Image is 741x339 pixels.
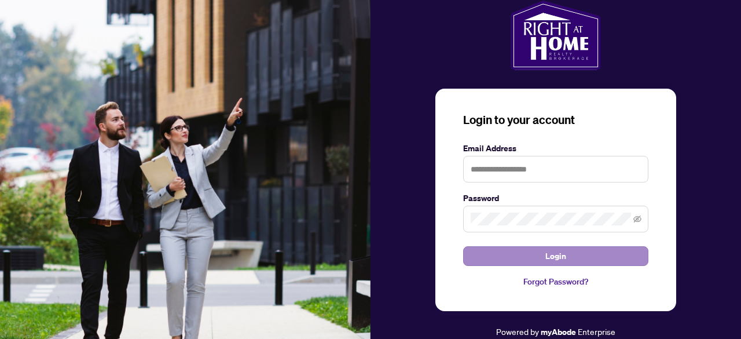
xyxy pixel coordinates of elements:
[463,275,648,288] a: Forgot Password?
[463,142,648,155] label: Email Address
[541,326,576,338] a: myAbode
[463,192,648,205] label: Password
[463,246,648,266] button: Login
[496,326,539,337] span: Powered by
[578,326,615,337] span: Enterprise
[511,1,600,70] img: ma-logo
[463,112,648,128] h3: Login to your account
[633,215,641,223] span: eye-invisible
[545,247,566,265] span: Login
